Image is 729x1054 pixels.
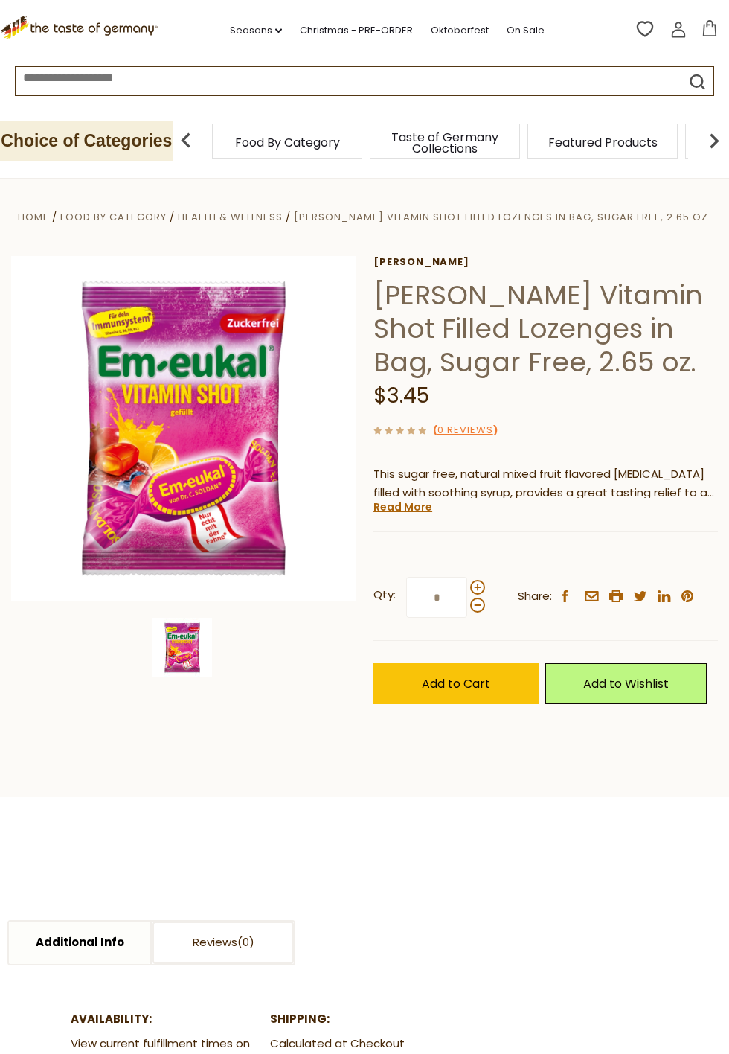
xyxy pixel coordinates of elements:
[270,1010,459,1029] dt: Shipping:
[431,22,489,39] a: Oktoberfest
[437,423,493,438] a: 0 Reviews
[152,922,294,964] a: Reviews
[373,278,718,379] h1: [PERSON_NAME] Vitamin Shot Filled Lozenges in Bag, Sugar Free, 2.65 oz.
[152,618,212,677] img: Dr. Soldan Vitamin Shot Filled
[373,381,429,410] span: $3.45
[433,423,498,437] span: ( )
[235,137,340,148] a: Food By Category
[699,126,729,156] img: next arrow
[373,465,718,502] p: This sugar free, natural mixed fruit flavored [MEDICAL_DATA] filled with soothing syrup, provides...
[60,210,167,224] a: Food By Category
[373,256,718,268] a: [PERSON_NAME]
[300,22,413,39] a: Christmas - PRE-ORDER
[230,22,282,39] a: Seasons
[9,922,150,964] a: Additional Info
[373,499,432,514] a: Read More
[294,210,711,224] a: [PERSON_NAME] Vitamin Shot Filled Lozenges in Bag, Sugar Free, 2.65 oz.
[406,577,467,618] input: Qty:
[11,256,356,601] img: Dr. Soldan Vitamin Shot Filled
[18,210,49,224] a: Home
[373,586,396,604] strong: Qty:
[548,137,658,148] a: Featured Products
[422,675,490,692] span: Add to Cart
[507,22,545,39] a: On Sale
[385,132,504,154] a: Taste of Germany Collections
[71,1010,260,1029] dt: Availability:
[373,663,539,704] button: Add to Cart
[518,587,552,606] span: Share:
[178,210,283,224] a: Health & Wellness
[171,126,201,156] img: previous arrow
[270,1035,459,1053] dd: Calculated at Checkout
[545,663,707,704] a: Add to Wishlist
